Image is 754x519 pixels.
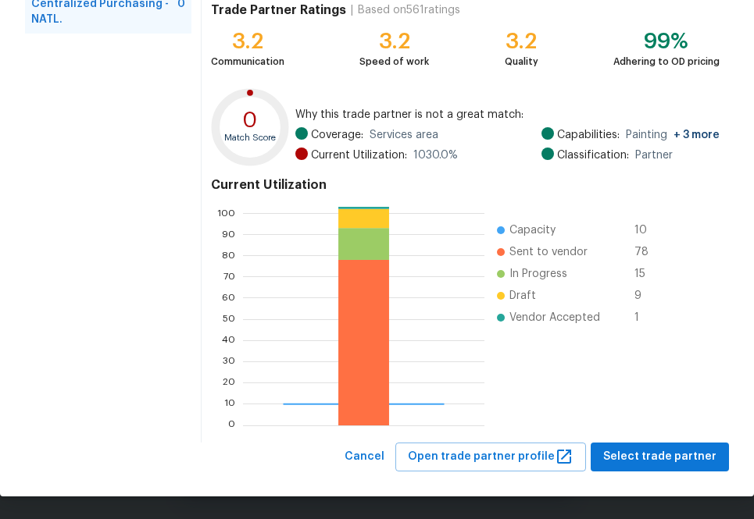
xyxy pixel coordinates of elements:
[358,2,460,18] div: Based on 561 ratings
[591,443,729,471] button: Select trade partner
[635,148,673,163] span: Partner
[223,357,235,366] text: 30
[509,222,556,238] span: Capacity
[509,310,600,325] span: Vendor Accepted
[338,443,391,471] button: Cancel
[295,107,720,123] span: Why this trade partner is not a great match:
[603,447,716,467] span: Select trade partner
[228,421,235,430] text: 0
[408,447,574,467] span: Open trade partner profile
[413,148,458,163] span: 1030.0 %
[634,266,659,282] span: 15
[211,34,284,49] div: 3.2
[634,244,659,260] span: 78
[634,222,659,238] span: 10
[509,266,567,282] span: In Progress
[222,229,235,239] text: 90
[359,54,429,69] div: Speed of work
[395,443,586,471] button: Open trade partner profile
[224,133,276,142] text: Match Score
[674,130,720,140] span: + 3 more
[223,378,235,387] text: 20
[222,293,235,303] text: 60
[634,310,659,325] span: 1
[370,127,438,143] span: Services area
[505,54,538,69] div: Quality
[223,315,235,324] text: 50
[557,148,629,163] span: Classification:
[211,2,346,18] h4: Trade Partner Ratings
[613,34,720,49] div: 99%
[509,244,588,260] span: Sent to vendor
[505,34,538,49] div: 3.2
[557,127,620,143] span: Capabilities:
[224,399,235,408] text: 10
[509,288,536,304] span: Draft
[311,127,363,143] span: Coverage:
[223,272,235,281] text: 70
[222,251,235,260] text: 80
[222,336,235,345] text: 40
[346,2,358,18] div: |
[345,447,384,467] span: Cancel
[311,148,407,163] span: Current Utilization:
[634,288,659,304] span: 9
[211,54,284,69] div: Communication
[217,208,235,218] text: 100
[359,34,429,49] div: 3.2
[613,54,720,69] div: Adhering to OD pricing
[626,127,720,143] span: Painting
[243,109,258,131] text: 0
[211,177,720,193] h4: Current Utilization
